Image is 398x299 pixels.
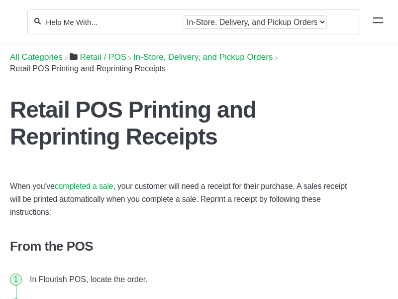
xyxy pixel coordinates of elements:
h1: Retail POS Printing and Reprinting Receipts [10,96,358,150]
a: Breadcrumb link to All Categories [10,52,63,62]
span: Retail POS Printing and Reprinting Receipts [10,64,166,73]
span: ​Retail / POS [80,52,127,62]
img: Flourish Help Center Logo [12,16,17,28]
section: Search section [27,3,360,40]
li: In Flourish POS, locate the order. [26,267,336,292]
input: Help Me With... [45,17,179,27]
a: In-Store, Delivery, and Pickup Orders [133,52,273,62]
a: Mobile navigation [373,17,383,27]
p: When you've , your customer will need a receipt for their purchase. A sales receipt will be print... [10,180,358,219]
span: All Categories [10,52,63,62]
h3: From the POS [10,239,358,254]
span: ​In-Store, Delivery, and Pickup Orders [133,52,273,62]
a: Retail / POS [70,52,126,62]
a: completed a sale [55,182,113,190]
